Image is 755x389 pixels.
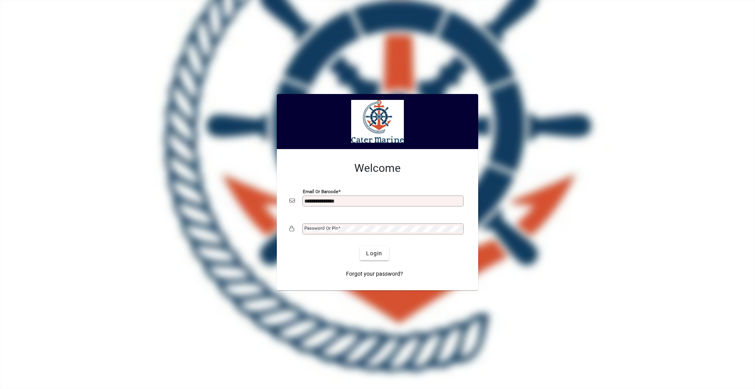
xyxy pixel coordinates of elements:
a: Forgot your password? [343,267,406,281]
button: Login [360,246,389,260]
mat-label: Password or Pin [304,225,338,231]
mat-label: Email or Barcode [303,189,338,194]
h2: Welcome [289,162,466,175]
span: Forgot your password? [346,270,403,278]
span: Login [366,249,382,258]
